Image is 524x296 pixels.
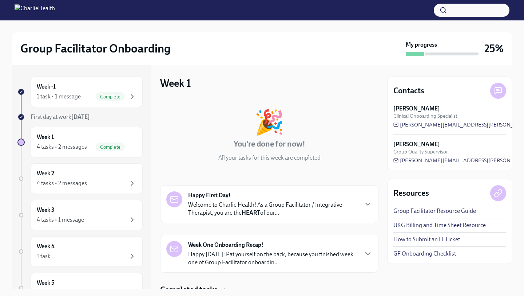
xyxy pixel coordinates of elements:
[393,188,429,199] h4: Resources
[17,163,143,194] a: Week 24 tasks • 2 messages
[234,139,305,149] h4: You're done for now!
[17,236,143,267] a: Week 41 task
[37,179,87,187] div: 4 tasks • 2 messages
[160,77,191,90] h3: Week 1
[218,154,321,162] p: All your tasks for this week are completed
[20,41,171,56] h2: Group Facilitator Onboarding
[17,77,143,107] a: Week -11 task • 1 messageComplete
[393,221,486,229] a: UKG Billing and Time Sheet Resource
[37,252,51,260] div: 1 task
[37,133,54,141] h6: Week 1
[393,85,424,96] h4: Contacts
[37,216,84,224] div: 4 tasks • 1 message
[71,113,90,120] strong: [DATE]
[17,127,143,157] a: Week 14 tasks • 2 messagesComplete
[484,42,504,55] h3: 25%
[17,113,143,121] a: First day at work[DATE]
[188,250,358,266] p: Happy [DATE]! Pat yourself on the back, because you finished week one of Group Facilitator onboar...
[160,284,378,295] div: Completed tasks
[406,41,437,49] strong: My progress
[393,207,476,215] a: Group Facilitator Resource Guide
[37,93,81,101] div: 1 task • 1 message
[37,206,55,214] h6: Week 3
[393,250,456,258] a: GF Onboarding Checklist
[37,279,55,287] h6: Week 5
[37,170,54,178] h6: Week 2
[160,284,218,295] h4: Completed tasks
[393,105,440,113] strong: [PERSON_NAME]
[188,191,231,199] strong: Happy First Day!
[37,143,87,151] div: 4 tasks • 2 messages
[393,235,460,244] a: How to Submit an IT Ticket
[188,241,263,249] strong: Week One Onboarding Recap!
[393,140,440,148] strong: [PERSON_NAME]
[37,83,56,91] h6: Week -1
[96,94,125,100] span: Complete
[188,201,358,217] p: Welcome to Charlie Health! As a Group Facilitator / Integrative Therapist, you are the of our...
[254,110,284,134] div: 🎉
[31,113,90,120] span: First day at work
[37,242,55,250] h6: Week 4
[17,200,143,230] a: Week 34 tasks • 1 message
[393,113,457,120] span: Clinical Onboarding Specialist
[242,209,260,216] strong: HEART
[96,144,125,150] span: Complete
[393,148,448,155] span: Group Quality Supervisor
[15,4,55,16] img: CharlieHealth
